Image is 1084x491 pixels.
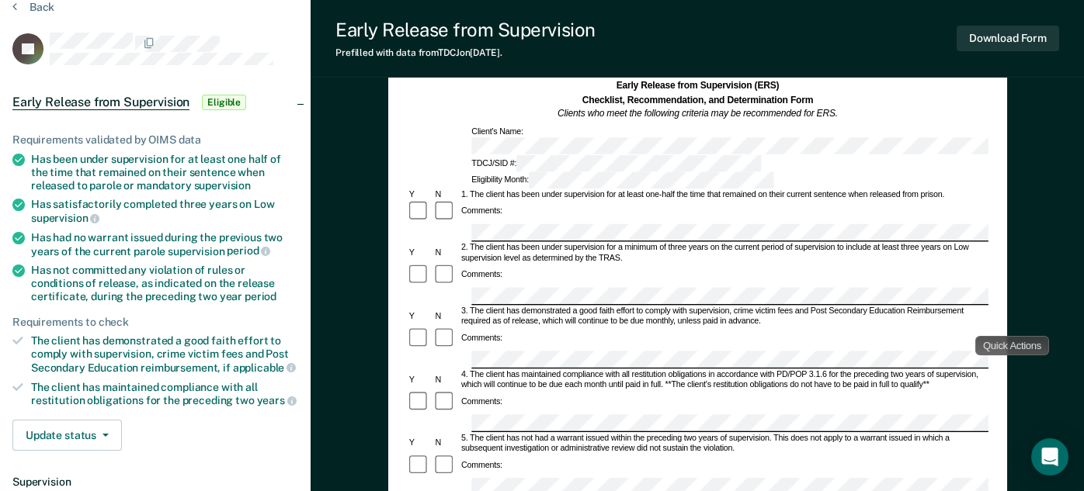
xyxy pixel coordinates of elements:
div: Comments: [459,206,504,216]
div: Y [407,247,433,258]
div: 1. The client has been under supervision for at least one-half the time that remained on their cu... [459,189,988,199]
div: Comments: [459,397,504,407]
div: Comments: [459,270,504,280]
div: Early Release from Supervision [335,19,596,41]
div: Has been under supervision for at least one half of the time that remained on their sentence when... [31,153,298,192]
span: supervision [31,212,99,224]
div: Has not committed any violation of rules or conditions of release, as indicated on the release ce... [31,264,298,303]
span: applicable [233,361,296,374]
div: 2. The client has been under supervision for a minimum of three years on the current period of su... [459,242,988,263]
div: Comments: [459,461,504,471]
span: supervision [194,179,251,192]
div: N [433,247,459,258]
div: 3. The client has demonstrated a good faith effort to comply with supervision, crime victim fees ... [459,306,988,327]
div: Requirements to check [12,316,298,329]
div: N [433,438,459,448]
div: Y [407,311,433,321]
div: Requirements validated by OIMS data [12,133,298,147]
div: Eligibility Month: [469,171,775,188]
span: years [257,394,297,406]
div: Has had no warrant issued during the previous two years of the current parole supervision [31,231,298,258]
div: Prefilled with data from TDCJ on [DATE] . [335,47,596,58]
em: Clients who meet the following criteria may be recommended for ERS. [558,109,838,119]
span: Eligible [202,95,246,110]
span: Early Release from Supervision [12,95,189,110]
div: The client has maintained compliance with all restitution obligations for the preceding two [31,381,298,407]
span: period [245,290,276,303]
div: Open Intercom Messenger [1031,438,1068,475]
div: 4. The client has maintained compliance with all restitution obligations in accordance with PD/PO... [459,369,988,390]
button: Download Form [957,26,1059,51]
span: period [227,244,270,257]
div: 5. The client has not had a warrant issued within the preceding two years of supervision. This do... [459,433,988,454]
div: The client has demonstrated a good faith effort to comply with supervision, crime victim fees and... [31,334,298,374]
div: N [433,189,459,199]
div: Y [407,189,433,199]
div: Y [407,438,433,448]
div: Y [407,375,433,385]
div: Has satisfactorily completed three years on Low [31,198,298,224]
dt: Supervision [12,475,298,489]
strong: Early Release from Supervision (ERS) [616,81,779,91]
div: TDCJ/SID #: [469,155,763,171]
div: Client's Name: [469,126,1049,154]
button: Update status [12,420,122,451]
div: N [433,375,459,385]
strong: Checklist, Recommendation, and Determination Form [582,95,812,105]
div: Comments: [459,334,504,344]
div: N [433,311,459,321]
